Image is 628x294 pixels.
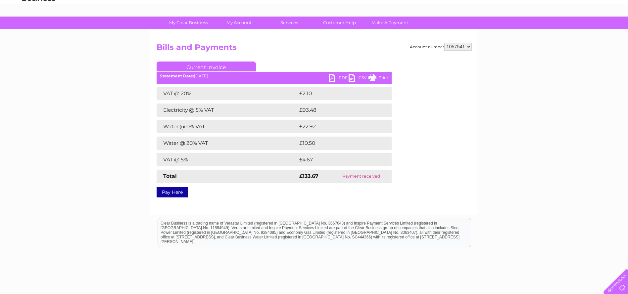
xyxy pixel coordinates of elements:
a: CSV [349,74,368,83]
a: Log out [606,28,622,33]
strong: £133.67 [299,173,318,179]
strong: Total [163,173,177,179]
a: Telecoms [547,28,566,33]
a: Water [511,28,524,33]
a: Make A Payment [362,17,417,29]
a: Contact [584,28,600,33]
td: VAT @ 5% [157,153,298,166]
td: Water @ 20% VAT [157,137,298,150]
img: logo.png [22,17,56,37]
a: Blog [570,28,580,33]
td: £4.67 [298,153,376,166]
a: Energy [528,28,543,33]
td: £10.50 [298,137,378,150]
a: Services [262,17,316,29]
b: Statement Date: [160,73,194,78]
td: £2.10 [298,87,375,100]
a: My Clear Business [161,17,216,29]
a: Print [368,74,388,83]
a: Pay Here [157,187,188,197]
a: PDF [329,74,349,83]
div: Clear Business is a trading name of Verastar Limited (registered in [GEOGRAPHIC_DATA] No. 3667643... [158,4,471,32]
h2: Bills and Payments [157,43,472,55]
td: £22.92 [298,120,378,133]
a: Current Invoice [157,62,256,71]
td: VAT @ 20% [157,87,298,100]
div: Account number [410,43,472,51]
div: [DATE] [157,74,392,78]
td: Payment received [331,170,391,183]
td: Water @ 0% VAT [157,120,298,133]
td: Electricity @ 5% VAT [157,104,298,117]
a: 0333 014 3131 [503,3,549,12]
a: Customer Help [312,17,367,29]
td: £93.48 [298,104,379,117]
a: My Account [212,17,266,29]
